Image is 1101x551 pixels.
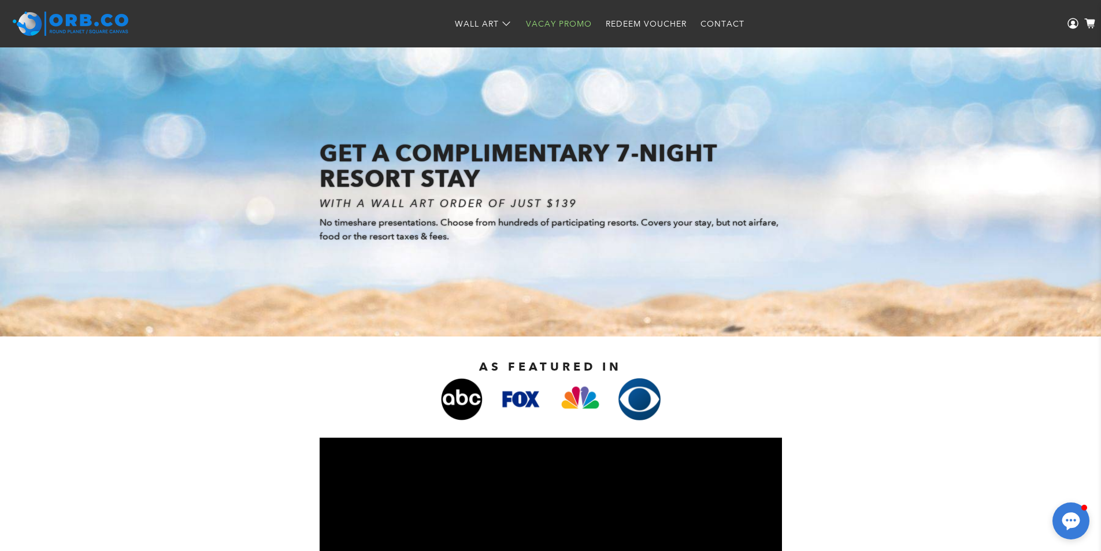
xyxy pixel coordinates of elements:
[279,360,822,374] h2: AS FEATURED IN
[599,9,694,39] a: Redeem Voucher
[320,197,577,210] i: WITH A WALL ART ORDER OF JUST $139
[448,9,519,39] a: Wall Art
[320,140,782,191] h1: GET A COMPLIMENTARY 7-NIGHT RESORT STAY
[320,217,779,242] span: No timeshare presentations. Choose from hundreds of participating resorts. Covers your stay, but ...
[1052,502,1089,539] button: Open chat window
[519,9,599,39] a: Vacay Promo
[694,9,751,39] a: Contact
